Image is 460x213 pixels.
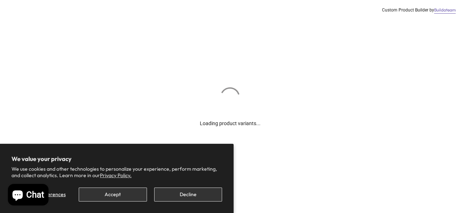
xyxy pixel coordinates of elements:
[79,188,147,202] button: Accept
[100,172,132,179] a: Privacy Policy.
[154,188,222,202] button: Decline
[6,184,51,207] inbox-online-store-chat: Shopify online store chat
[11,155,222,162] h2: We value your privacy
[200,109,261,127] div: Loading product variants...
[434,7,456,13] a: Buildateam
[11,166,222,179] p: We use cookies and other technologies to personalize your experience, perform marketing, and coll...
[382,7,456,13] div: Custom Product Builder by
